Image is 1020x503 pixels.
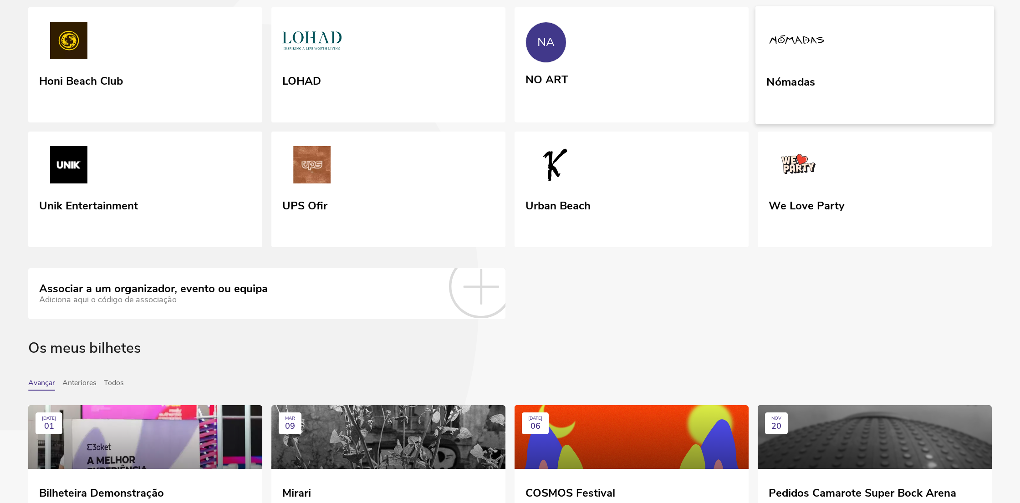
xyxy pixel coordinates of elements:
[28,132,262,247] a: Unik Entertainment Unik Entertainment
[282,196,327,213] div: UPS Ofir
[515,132,749,247] a: Urban Beach Urban Beach
[28,340,992,379] div: Os meus bilhetes
[285,422,295,431] span: 09
[771,422,781,431] span: 20
[271,132,505,247] a: UPS Ofir UPS Ofir
[39,22,98,63] img: Honi Beach Club
[282,22,342,63] img: LOHAD
[39,146,98,187] img: Unik Entertainment
[39,480,251,500] div: Bilheteira Demonstração
[525,70,568,86] div: NO ART
[769,196,845,213] div: We Love Party
[282,146,342,187] img: UPS Ofir
[755,6,994,124] a: Nómadas Nómadas
[39,71,123,88] div: Honi Beach Club
[766,72,815,88] div: Nómadas
[39,196,138,213] div: Unik Entertainment
[44,422,54,431] span: 01
[515,7,749,121] a: NA NO ART
[28,7,262,123] a: Honi Beach Club Honi Beach Club
[271,7,505,123] a: LOHAD LOHAD
[282,71,321,88] div: LOHAD
[769,480,981,500] div: Pedidos Camarote Super Bock Arena
[28,268,505,319] a: Associar a um organizador, evento ou equipa Adiciona aqui o código de associação
[39,295,268,305] div: Adiciona aqui o código de associação
[525,146,585,187] img: Urban Beach
[39,283,268,295] div: Associar a um organizador, evento ou equipa
[771,416,781,422] div: NOV
[62,379,97,391] button: Anteriores
[758,132,992,247] a: We Love Party We Love Party
[285,416,295,422] div: MAR
[104,379,124,391] button: Todos
[530,422,541,431] span: 06
[528,416,542,422] div: [DATE]
[282,480,495,500] div: Mirari
[769,146,828,187] img: We Love Party
[28,379,55,391] button: Avançar
[537,36,555,49] div: NA
[525,196,591,213] div: Urban Beach
[525,480,738,500] div: COSMOS Festival
[42,416,56,422] div: [DATE]
[766,21,827,63] img: Nómadas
